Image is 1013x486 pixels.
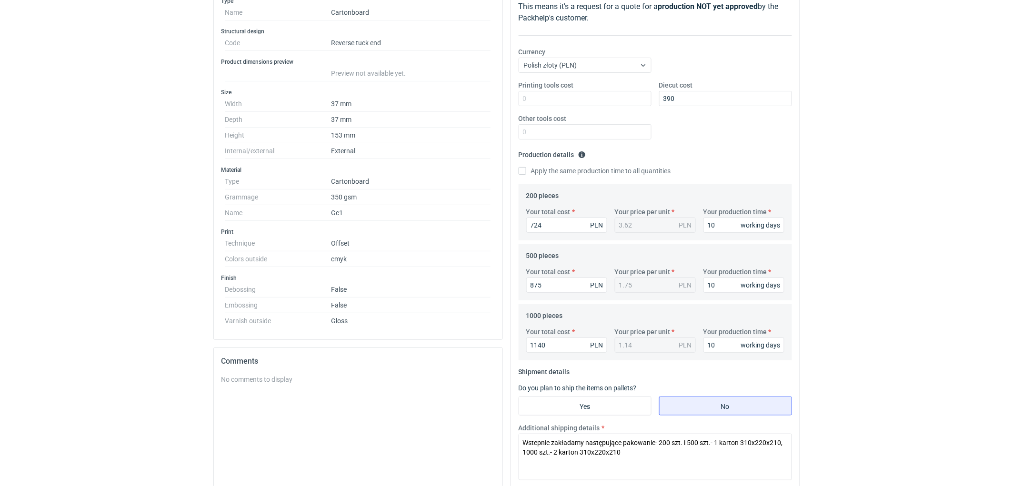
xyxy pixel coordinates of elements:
label: Printing tools cost [519,80,574,90]
dt: Height [225,128,331,143]
dd: Gloss [331,313,491,325]
span: Preview not available yet. [331,69,406,77]
label: Your production time [703,267,767,277]
label: Your total cost [526,267,571,277]
dd: Gc1 [331,205,491,221]
label: Yes [519,397,652,416]
dt: Embossing [225,298,331,313]
input: 0 [519,124,652,139]
dd: 37 mm [331,112,491,128]
span: Polish złoty (PLN) [524,61,577,69]
dd: Cartonboard [331,174,491,189]
dt: Varnish outside [225,313,331,325]
legend: 1000 pieces [526,308,563,319]
div: working days [741,280,781,290]
div: PLN [591,280,603,290]
div: PLN [679,340,692,350]
dd: False [331,282,491,298]
dt: Colors outside [225,251,331,267]
input: 0 [703,218,784,233]
label: Do you plan to ship the items on pallets? [519,384,637,392]
div: working days [741,220,781,230]
label: Your total cost [526,327,571,337]
label: Your production time [703,327,767,337]
label: Other tools cost [519,114,567,123]
h3: Print [221,228,495,236]
dd: Offset [331,236,491,251]
label: Apply the same production time to all quantities [519,166,671,176]
dt: Code [225,35,331,51]
h3: Product dimensions preview [221,58,495,66]
div: PLN [679,220,692,230]
legend: 200 pieces [526,188,559,199]
dt: Name [225,205,331,221]
h3: Finish [221,274,495,282]
dd: 37 mm [331,96,491,112]
label: Diecut cost [659,80,693,90]
input: 0 [659,91,792,106]
dd: 153 mm [331,128,491,143]
h2: Comments [221,356,495,367]
label: Additional shipping details [519,423,600,433]
label: Your production time [703,207,767,217]
strong: production NOT yet approved [658,2,758,11]
dt: Depth [225,112,331,128]
div: No comments to display [221,375,495,384]
div: working days [741,340,781,350]
dd: External [331,143,491,159]
input: 0 [703,337,784,353]
dd: Reverse tuck end [331,35,491,51]
label: Your total cost [526,207,571,217]
dt: Type [225,174,331,189]
label: Currency [519,47,546,57]
input: 0 [526,337,607,353]
legend: 500 pieces [526,248,559,259]
div: PLN [591,340,603,350]
legend: Shipment details [519,364,570,376]
dt: Grammage [225,189,331,205]
dt: Internal/external [225,143,331,159]
dd: cmyk [331,251,491,267]
h3: Size [221,89,495,96]
input: 0 [703,278,784,293]
h3: Material [221,166,495,174]
textarea: Wstepnie zakładamy następujące pakowanie- 200 szt. i 500 szt.- 1 karton 310x220x210, 1000 szt.- 2... [519,434,792,480]
label: No [659,397,792,416]
dt: Debossing [225,282,331,298]
label: Your price per unit [615,327,671,337]
legend: Production details [519,147,586,159]
div: PLN [679,280,692,290]
dt: Width [225,96,331,112]
dt: Name [225,5,331,20]
input: 0 [519,91,652,106]
input: 0 [526,218,607,233]
dd: 350 gsm [331,189,491,205]
h3: Structural design [221,28,495,35]
input: 0 [526,278,607,293]
dd: False [331,298,491,313]
dd: Cartonboard [331,5,491,20]
dt: Technique [225,236,331,251]
label: Your price per unit [615,207,671,217]
div: PLN [591,220,603,230]
label: Your price per unit [615,267,671,277]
